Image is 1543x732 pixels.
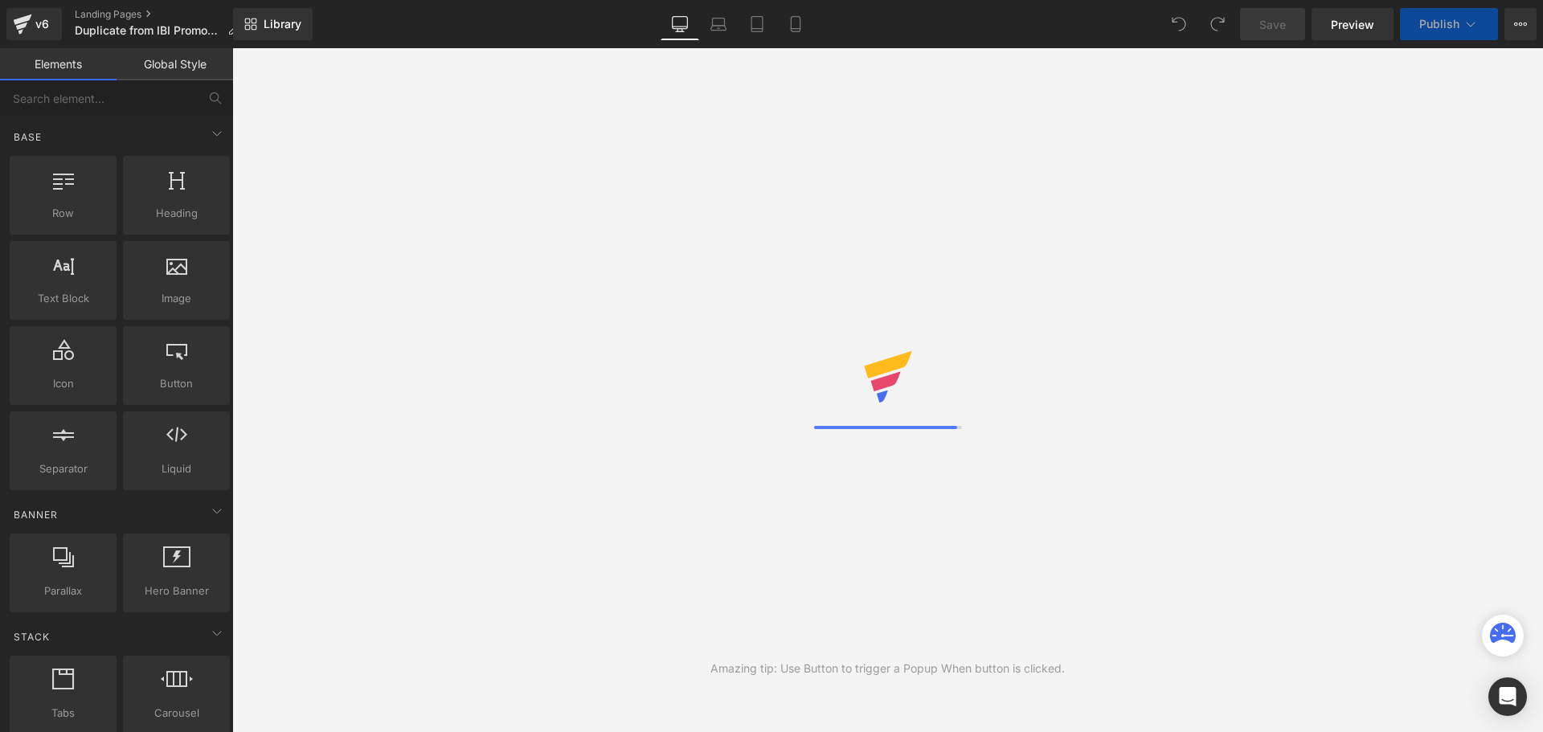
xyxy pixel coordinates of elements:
a: Global Style [117,48,233,80]
span: Base [12,129,43,145]
a: Desktop [661,8,699,40]
span: Hero Banner [128,583,225,599]
a: Tablet [738,8,776,40]
button: Publish [1400,8,1498,40]
a: Preview [1312,8,1394,40]
a: v6 [6,8,62,40]
span: Text Block [14,290,112,307]
span: Tabs [14,705,112,722]
span: Parallax [14,583,112,599]
span: Save [1259,16,1286,33]
span: Preview [1331,16,1374,33]
span: Separator [14,460,112,477]
div: v6 [32,14,52,35]
span: Duplicate from IBI Promotion [75,24,221,37]
span: Banner [12,507,59,522]
span: Stack [12,629,51,644]
span: Icon [14,375,112,392]
button: Undo [1163,8,1195,40]
span: Library [264,17,301,31]
a: New Library [233,8,313,40]
button: More [1504,8,1537,40]
span: Liquid [128,460,225,477]
a: Laptop [699,8,738,40]
a: Landing Pages [75,8,252,21]
a: Mobile [776,8,815,40]
span: Button [128,375,225,392]
span: Publish [1419,18,1459,31]
button: Redo [1201,8,1234,40]
div: Amazing tip: Use Button to trigger a Popup When button is clicked. [710,660,1065,677]
span: Image [128,290,225,307]
span: Carousel [128,705,225,722]
div: Open Intercom Messenger [1488,677,1527,716]
span: Row [14,205,112,222]
span: Heading [128,205,225,222]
